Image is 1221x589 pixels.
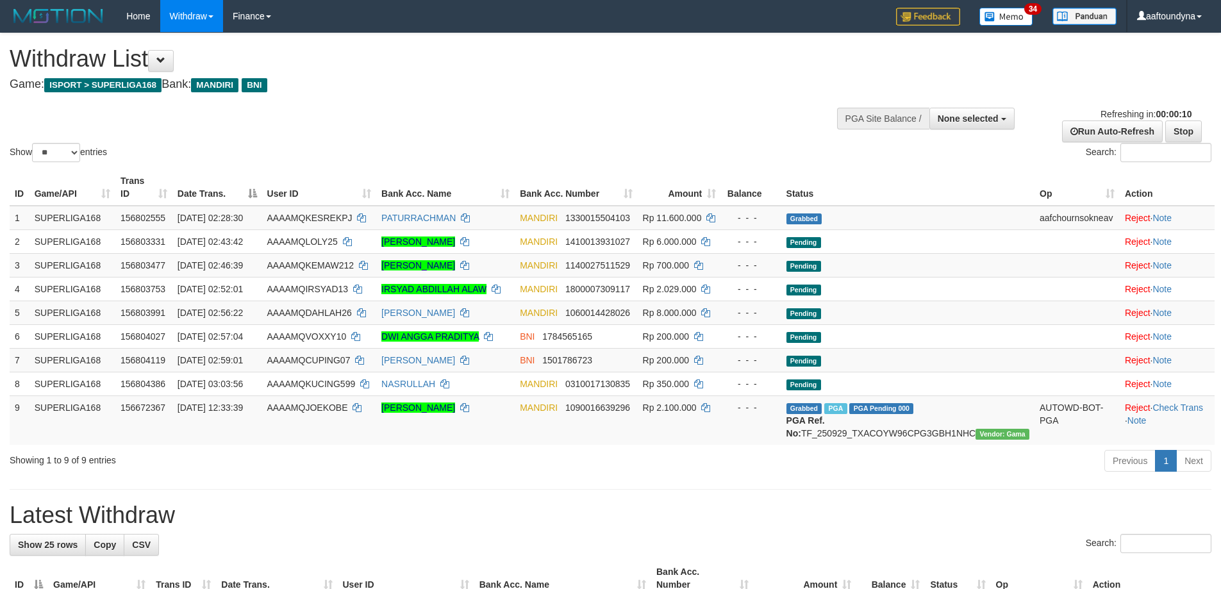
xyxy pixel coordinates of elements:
[120,260,165,270] span: 156803477
[29,348,115,372] td: SUPERLIGA168
[262,169,377,206] th: User ID: activate to sort column ascending
[132,540,151,550] span: CSV
[786,285,821,295] span: Pending
[10,324,29,348] td: 6
[565,236,630,247] span: Copy 1410013931027 to clipboard
[849,403,913,414] span: PGA Pending
[565,308,630,318] span: Copy 1060014428026 to clipboard
[542,331,592,342] span: Copy 1784565165 to clipboard
[29,169,115,206] th: Game/API: activate to sort column ascending
[10,348,29,372] td: 7
[191,78,238,92] span: MANDIRI
[1125,379,1150,389] a: Reject
[381,331,479,342] a: DWI ANGGA PRADITYA
[85,534,124,556] a: Copy
[10,301,29,324] td: 5
[1052,8,1117,25] img: panduan.png
[520,236,558,247] span: MANDIRI
[94,540,116,550] span: Copy
[10,395,29,445] td: 9
[1152,331,1172,342] a: Note
[1152,379,1172,389] a: Note
[1104,450,1156,472] a: Previous
[1156,109,1192,119] strong: 00:00:10
[1125,331,1150,342] a: Reject
[1152,284,1172,294] a: Note
[120,379,165,389] span: 156804386
[565,284,630,294] span: Copy 1800007309117 to clipboard
[786,237,821,248] span: Pending
[10,253,29,277] td: 3
[267,284,349,294] span: AAAAMQIRSYAD13
[726,306,776,319] div: - - -
[1125,402,1150,413] a: Reject
[565,379,630,389] span: Copy 0310017130835 to clipboard
[643,284,697,294] span: Rp 2.029.000
[10,169,29,206] th: ID
[1120,143,1211,162] input: Search:
[1034,206,1120,230] td: aafchournsokneav
[643,260,689,270] span: Rp 700.000
[1120,206,1215,230] td: ·
[1127,415,1147,426] a: Note
[29,277,115,301] td: SUPERLIGA168
[638,169,722,206] th: Amount: activate to sort column ascending
[1152,213,1172,223] a: Note
[242,78,267,92] span: BNI
[267,308,352,318] span: AAAAMQDAHLAH26
[786,356,821,367] span: Pending
[786,415,825,438] b: PGA Ref. No:
[1125,284,1150,294] a: Reject
[726,354,776,367] div: - - -
[643,379,689,389] span: Rp 350.000
[32,143,80,162] select: Showentries
[896,8,960,26] img: Feedback.jpg
[1125,213,1150,223] a: Reject
[1125,308,1150,318] a: Reject
[381,379,435,389] a: NASRULLAH
[1120,253,1215,277] td: ·
[781,169,1034,206] th: Status
[381,284,486,294] a: IRSYAD ABDILLAH ALAW
[726,330,776,343] div: - - -
[267,260,354,270] span: AAAAMQKEMAW212
[29,206,115,230] td: SUPERLIGA168
[10,372,29,395] td: 8
[120,308,165,318] span: 156803991
[120,284,165,294] span: 156803753
[726,235,776,248] div: - - -
[837,108,929,129] div: PGA Site Balance /
[1176,450,1211,472] a: Next
[29,372,115,395] td: SUPERLIGA168
[786,213,822,224] span: Grabbed
[10,502,1211,528] h1: Latest Withdraw
[267,402,348,413] span: AAAAMQJOEKOBE
[1125,355,1150,365] a: Reject
[120,236,165,247] span: 156803331
[1120,229,1215,253] td: ·
[29,324,115,348] td: SUPERLIGA168
[520,355,535,365] span: BNI
[29,229,115,253] td: SUPERLIGA168
[565,260,630,270] span: Copy 1140027511529 to clipboard
[178,331,243,342] span: [DATE] 02:57:04
[381,355,455,365] a: [PERSON_NAME]
[643,355,689,365] span: Rp 200.000
[178,236,243,247] span: [DATE] 02:43:42
[726,377,776,390] div: - - -
[178,355,243,365] span: [DATE] 02:59:01
[1152,355,1172,365] a: Note
[381,213,456,223] a: PATURRACHMAN
[381,260,455,270] a: [PERSON_NAME]
[1034,395,1120,445] td: AUTOWD-BOT-PGA
[10,143,107,162] label: Show entries
[1152,260,1172,270] a: Note
[786,403,822,414] span: Grabbed
[1152,402,1203,413] a: Check Trans
[565,402,630,413] span: Copy 1090016639296 to clipboard
[786,332,821,343] span: Pending
[381,308,455,318] a: [PERSON_NAME]
[520,213,558,223] span: MANDIRI
[520,260,558,270] span: MANDIRI
[124,534,159,556] a: CSV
